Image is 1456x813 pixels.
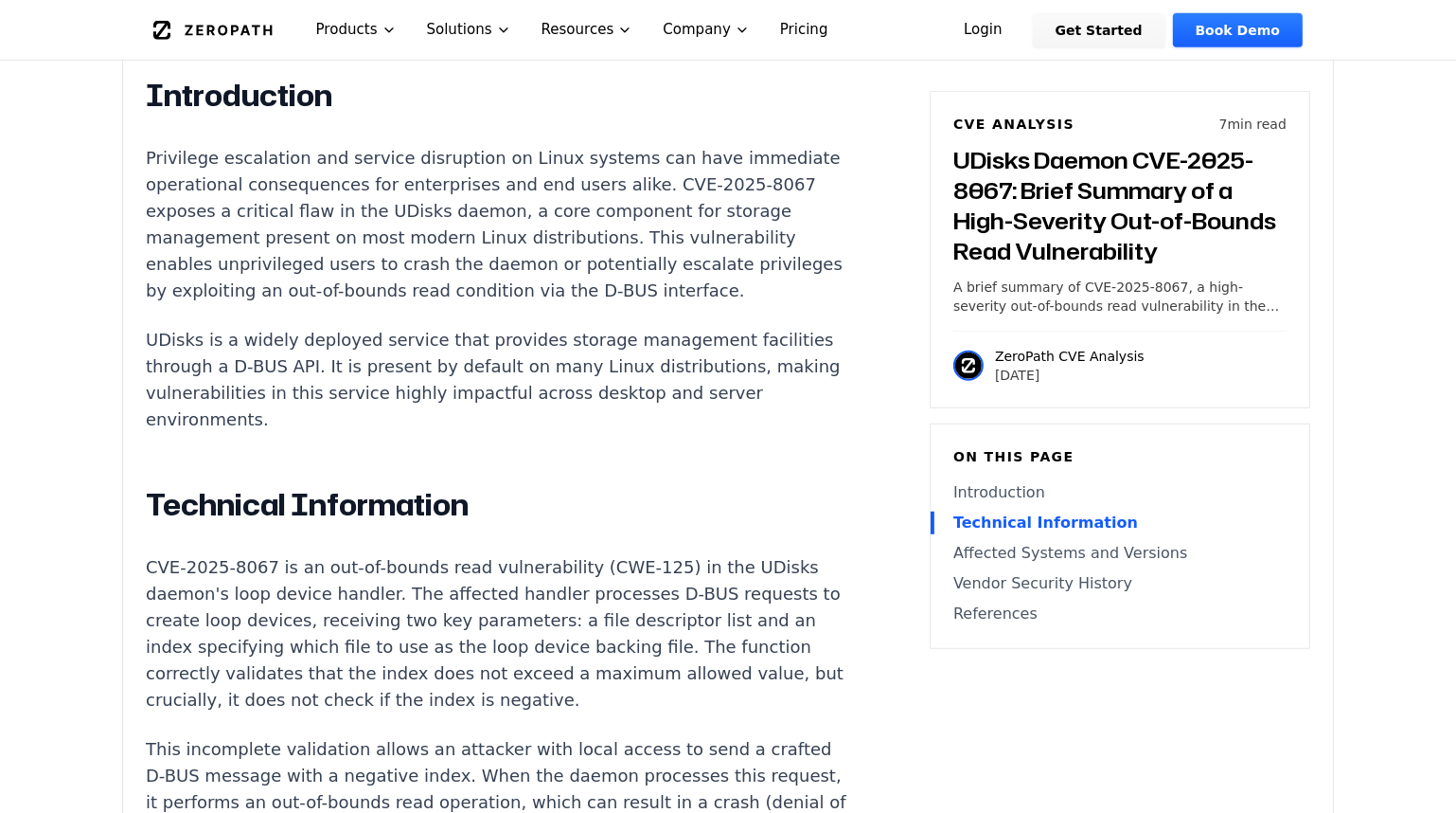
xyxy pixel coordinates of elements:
[953,481,1287,504] a: Introduction
[1033,13,1165,47] a: Get Started
[953,278,1287,316] p: A brief summary of CVE-2025-8067, a high-severity out-of-bounds read vulnerability in the UDisks ...
[146,554,850,714] p: CVE-2025-8067 is an out-of-bounds read vulnerability (CWE-125) in the UDisks daemon's loop device...
[953,351,984,381] img: ZeroPath CVE Analysis
[953,115,1074,134] h6: CVE Analysis
[953,572,1287,595] a: Vendor Security History
[953,603,1287,625] a: References
[1173,13,1303,47] a: Book Demo
[995,347,1145,366] p: ZeroPath CVE Analysis
[995,366,1145,385] p: [DATE]
[953,447,1287,466] h6: On this page
[146,327,850,433] p: UDisks is a widely deployed service that provides storage management facilities through a D-BUS A...
[941,13,1025,47] a: Login
[953,512,1287,534] a: Technical Information
[953,145,1287,266] h3: UDisks Daemon CVE-2025-8067: Brief Summary of a High-Severity Out-of-Bounds Read Vulnerability
[146,145,850,304] p: Privilege escalation and service disruption on Linux systems can have immediate operational conse...
[1219,115,1287,134] p: 7 min read
[953,542,1287,565] a: Affected Systems and Versions
[146,486,850,524] h2: Technical Information
[146,77,850,115] h2: Introduction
